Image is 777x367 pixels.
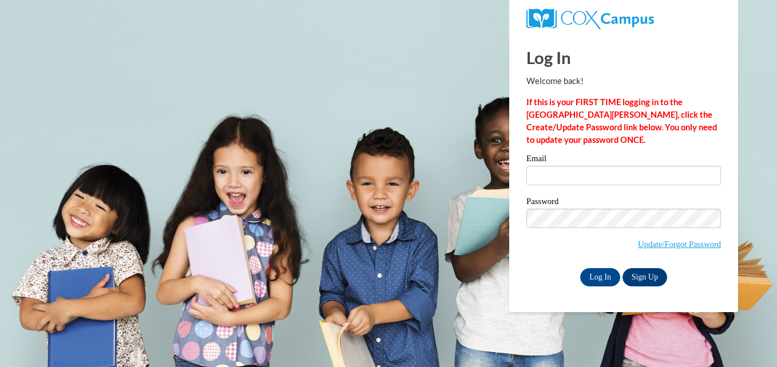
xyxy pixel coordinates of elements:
[623,268,667,286] a: Sign Up
[580,268,620,286] input: Log In
[526,9,654,29] img: COX Campus
[526,75,721,87] p: Welcome back!
[526,197,721,209] label: Password
[526,46,721,69] h1: Log In
[526,154,721,166] label: Email
[638,240,721,249] a: Update/Forgot Password
[526,97,717,145] strong: If this is your FIRST TIME logging in to the [GEOGRAPHIC_DATA][PERSON_NAME], click the Create/Upd...
[526,13,654,23] a: COX Campus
